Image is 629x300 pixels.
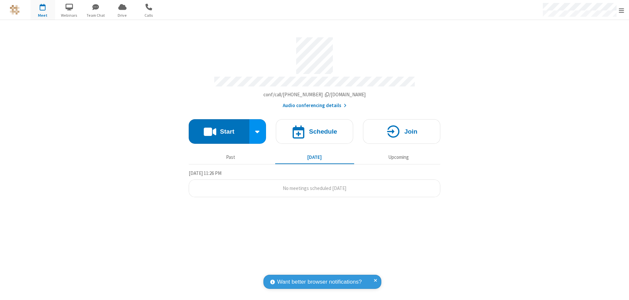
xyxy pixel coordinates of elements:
[110,12,135,18] span: Drive
[57,12,82,18] span: Webinars
[30,12,55,18] span: Meet
[263,91,366,99] button: Copy my meeting room linkCopy my meeting room link
[275,151,354,163] button: [DATE]
[189,170,221,176] span: [DATE] 11:26 PM
[404,128,417,135] h4: Join
[283,102,347,109] button: Audio conferencing details
[189,32,440,109] section: Account details
[309,128,337,135] h4: Schedule
[276,119,353,144] button: Schedule
[277,278,362,286] span: Want better browser notifications?
[220,128,234,135] h4: Start
[249,119,266,144] div: Start conference options
[10,5,20,15] img: QA Selenium DO NOT DELETE OR CHANGE
[283,185,346,191] span: No meetings scheduled [DATE]
[191,151,270,163] button: Past
[359,151,438,163] button: Upcoming
[263,91,366,98] span: Copy my meeting room link
[189,169,440,197] section: Today's Meetings
[363,119,440,144] button: Join
[84,12,108,18] span: Team Chat
[189,119,249,144] button: Start
[137,12,161,18] span: Calls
